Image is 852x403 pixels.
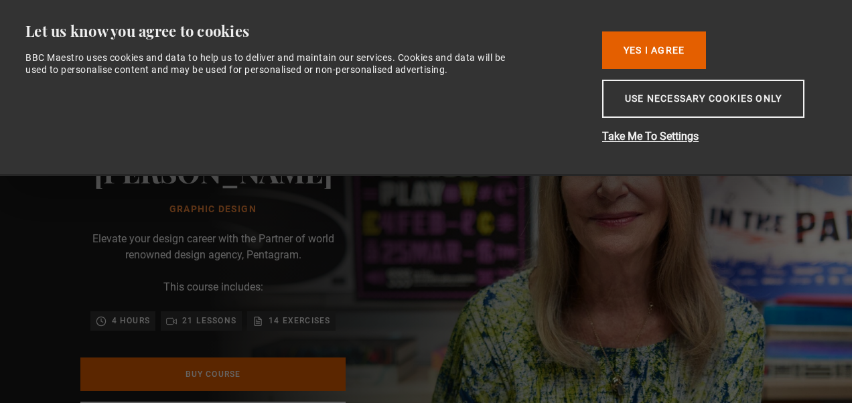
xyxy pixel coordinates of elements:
[163,279,263,295] p: This course includes:
[602,31,706,69] button: Yes I Agree
[182,314,236,327] p: 21 lessons
[80,231,346,263] p: Elevate your design career with the Partner of world renowned design agency, Pentagram.
[25,21,581,41] div: Let us know you agree to cookies
[112,314,150,327] p: 4 hours
[269,314,330,327] p: 14 exercises
[25,52,526,76] div: BBC Maestro uses cookies and data to help us to deliver and maintain our services. Cookies and da...
[602,80,804,118] button: Use necessary cookies only
[94,154,333,188] h2: [PERSON_NAME]
[602,129,816,145] button: Take Me To Settings
[94,204,333,215] h1: Graphic Design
